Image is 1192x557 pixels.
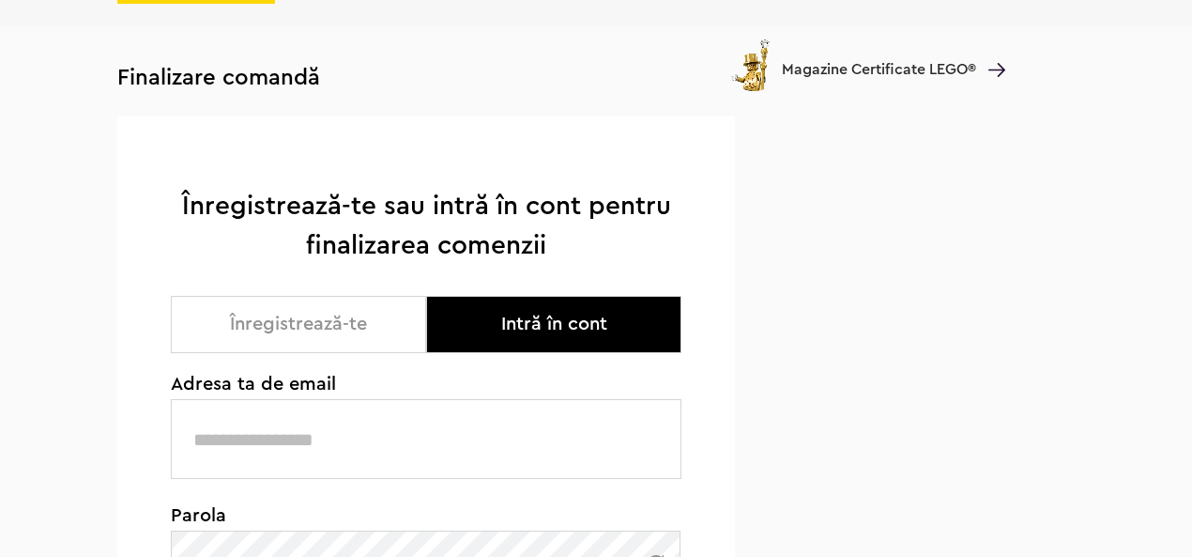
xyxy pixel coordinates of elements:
[171,296,426,353] button: Înregistrează-te
[426,296,681,353] button: Intră în cont
[171,186,681,265] h1: Înregistrează-te sau intră în cont pentru finalizarea comenzii
[171,375,681,394] span: Adresa ta de email
[171,506,681,525] span: Parola
[117,64,1075,92] h3: Finalizare comandă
